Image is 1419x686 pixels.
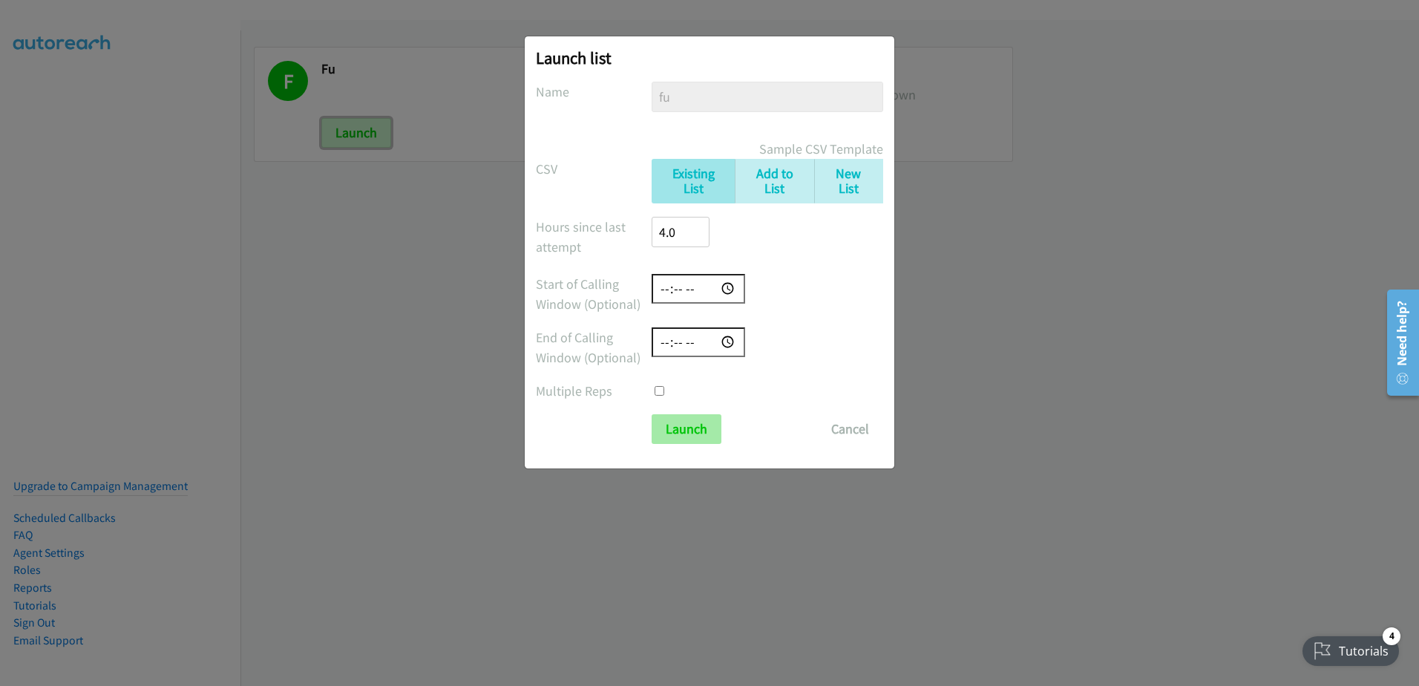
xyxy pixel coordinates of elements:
label: Start of Calling Window (Optional) [536,274,652,314]
label: CSV [536,159,652,179]
label: Name [536,82,652,102]
a: New List [814,159,883,204]
label: Multiple Reps [536,381,652,401]
button: Cancel [817,414,883,444]
a: Sample CSV Template [759,139,883,159]
a: Existing List [652,159,735,204]
a: Add to List [735,159,814,204]
iframe: Checklist [1294,621,1408,675]
label: Hours since last attempt [536,217,652,257]
label: End of Calling Window (Optional) [536,327,652,367]
input: Launch [652,414,721,444]
h2: Launch list [536,48,883,68]
iframe: Resource Center [1376,284,1419,402]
